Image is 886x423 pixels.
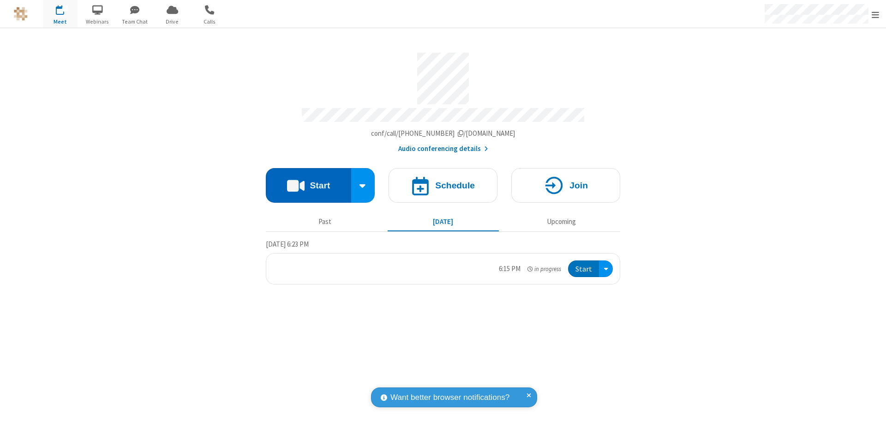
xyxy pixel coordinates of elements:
[435,181,475,190] h4: Schedule
[62,5,68,12] div: 1
[118,18,152,26] span: Team Chat
[371,128,515,139] button: Copy my meeting room linkCopy my meeting room link
[310,181,330,190] h4: Start
[43,18,78,26] span: Meet
[511,168,620,203] button: Join
[80,18,115,26] span: Webinars
[389,168,497,203] button: Schedule
[568,260,599,278] button: Start
[506,213,617,230] button: Upcoming
[388,213,499,230] button: [DATE]
[390,392,509,404] span: Want better browser notifications?
[192,18,227,26] span: Calls
[14,7,28,21] img: QA Selenium DO NOT DELETE OR CHANGE
[266,239,620,285] section: Today's Meetings
[269,213,381,230] button: Past
[266,168,351,203] button: Start
[527,265,561,273] em: in progress
[266,240,309,248] span: [DATE] 6:23 PM
[371,129,515,138] span: Copy my meeting room link
[266,46,620,154] section: Account details
[398,144,488,154] button: Audio conferencing details
[351,168,375,203] div: Start conference options
[155,18,190,26] span: Drive
[599,260,613,278] div: Open menu
[569,181,588,190] h4: Join
[499,264,521,274] div: 6:15 PM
